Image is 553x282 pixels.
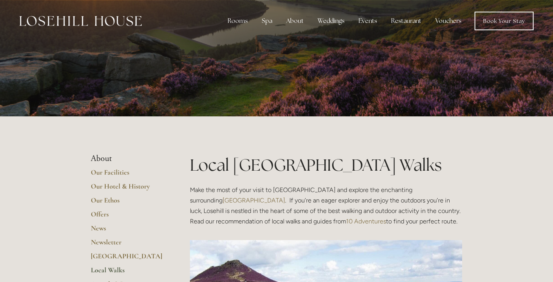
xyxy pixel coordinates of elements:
[91,168,165,182] a: Our Facilities
[223,197,285,204] a: [GEOGRAPHIC_DATA]
[221,13,254,29] div: Rooms
[91,182,165,196] a: Our Hotel & History
[385,13,428,29] div: Restaurant
[280,13,310,29] div: About
[91,238,165,252] a: Newsletter
[311,13,351,29] div: Weddings
[256,13,278,29] div: Spa
[346,218,386,225] a: 10 Adventures
[91,154,165,164] li: About
[190,185,462,227] p: Make the most of your visit to [GEOGRAPHIC_DATA] and explore the enchanting surrounding . If you’...
[190,154,462,176] h1: Local [GEOGRAPHIC_DATA] Walks
[429,13,468,29] a: Vouchers
[91,196,165,210] a: Our Ethos
[91,252,165,266] a: [GEOGRAPHIC_DATA]
[352,13,383,29] div: Events
[91,224,165,238] a: News
[475,12,534,30] a: Book Your Stay
[91,266,165,280] a: Local Walks
[19,16,142,26] img: Losehill House
[91,210,165,224] a: Offers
